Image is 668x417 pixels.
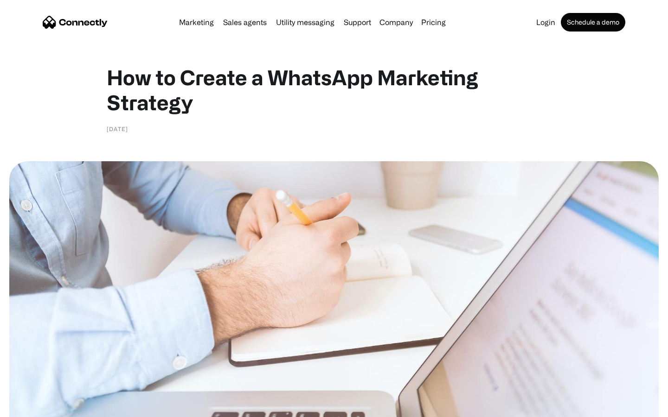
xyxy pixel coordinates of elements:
a: Utility messaging [272,19,338,26]
a: Support [340,19,375,26]
a: Login [533,19,559,26]
div: Company [379,16,413,29]
a: Marketing [175,19,218,26]
a: Pricing [417,19,450,26]
a: Schedule a demo [561,13,625,32]
aside: Language selected: English [9,401,56,414]
h1: How to Create a WhatsApp Marketing Strategy [107,65,561,115]
a: Sales agents [219,19,270,26]
div: [DATE] [107,124,128,133]
ul: Language list [19,401,56,414]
